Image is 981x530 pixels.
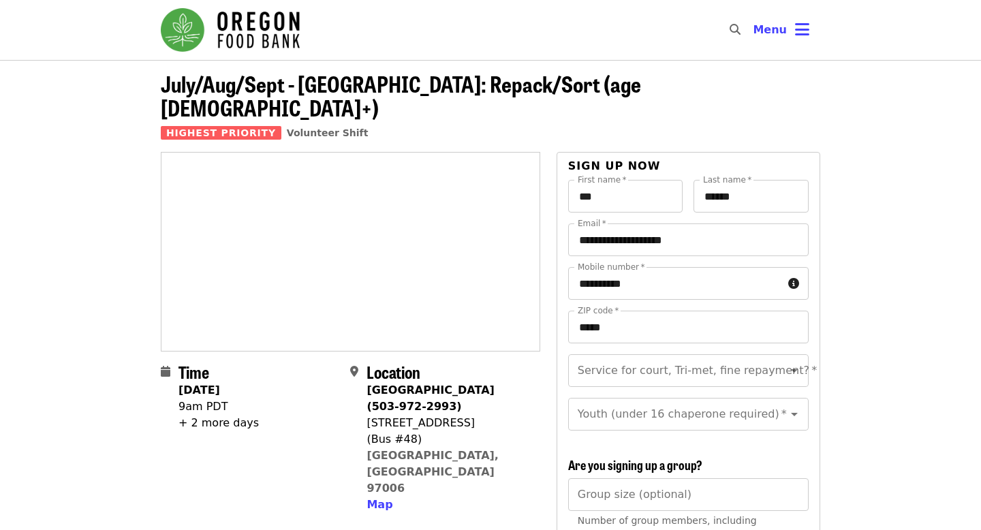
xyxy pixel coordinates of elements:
[287,127,369,138] a: Volunteer Shift
[703,176,751,184] label: Last name
[578,263,644,271] label: Mobile number
[178,415,259,431] div: + 2 more days
[161,67,641,123] span: July/Aug/Sept - [GEOGRAPHIC_DATA]: Repack/Sort (age [DEMOGRAPHIC_DATA]+)
[568,180,683,213] input: First name
[178,384,220,396] strong: [DATE]
[367,498,392,511] span: Map
[568,159,661,172] span: Sign up now
[578,307,619,315] label: ZIP code
[367,360,420,384] span: Location
[367,415,529,431] div: [STREET_ADDRESS]
[753,23,787,36] span: Menu
[367,449,499,495] a: [GEOGRAPHIC_DATA], [GEOGRAPHIC_DATA] 97006
[161,8,300,52] img: Oregon Food Bank - Home
[742,14,820,46] button: Toggle account menu
[578,219,606,228] label: Email
[568,267,783,300] input: Mobile number
[367,384,494,413] strong: [GEOGRAPHIC_DATA] (503-972-2993)
[350,365,358,378] i: map-marker-alt icon
[785,361,804,380] button: Open
[578,176,627,184] label: First name
[568,311,809,343] input: ZIP code
[785,405,804,424] button: Open
[694,180,809,213] input: Last name
[568,478,809,511] input: [object Object]
[568,456,702,473] span: Are you signing up a group?
[730,23,741,36] i: search icon
[568,223,809,256] input: Email
[161,365,170,378] i: calendar icon
[788,277,799,290] i: circle-info icon
[367,431,529,448] div: (Bus #48)
[749,14,760,46] input: Search
[178,360,209,384] span: Time
[795,20,809,40] i: bars icon
[367,497,392,513] button: Map
[178,399,259,415] div: 9am PDT
[161,126,281,140] span: Highest Priority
